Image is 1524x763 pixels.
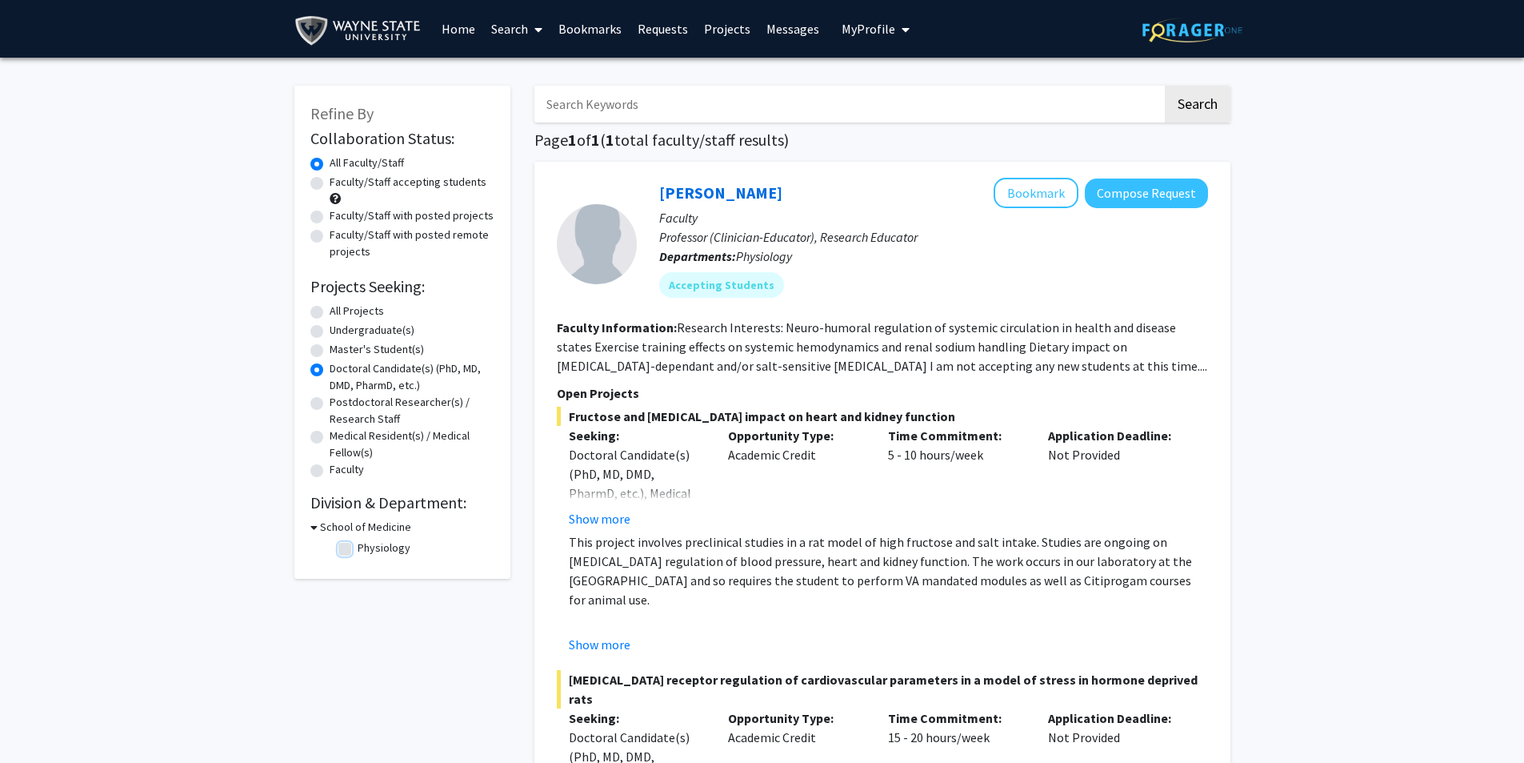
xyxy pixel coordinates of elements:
[1085,179,1208,208] button: Compose Request to Rossi Noreen
[483,1,550,57] a: Search
[330,155,404,171] label: All Faculty/Staff
[736,248,792,264] span: Physiology
[434,1,483,57] a: Home
[330,174,486,191] label: Faculty/Staff accepting students
[728,426,864,445] p: Opportunity Type:
[310,277,494,296] h2: Projects Seeking:
[310,129,494,148] h2: Collaboration Status:
[758,1,827,57] a: Messages
[591,130,600,150] span: 1
[310,103,374,123] span: Refine By
[534,131,1230,150] h1: Page of ( total faculty/staff results)
[1142,18,1242,42] img: ForagerOne Logo
[557,384,1208,403] p: Open Projects
[330,341,424,358] label: Master's Student(s)
[534,86,1162,122] input: Search Keywords
[294,13,428,49] img: Wayne State University Logo
[728,709,864,728] p: Opportunity Type:
[569,635,630,654] button: Show more
[358,540,410,556] label: Physiology
[557,319,677,335] b: Faculty Information:
[330,428,494,461] label: Medical Resident(s) / Medical Fellow(s)
[569,709,705,728] p: Seeking:
[994,178,1078,208] button: Add Rossi Noreen to Bookmarks
[330,322,414,339] label: Undergraduate(s)
[696,1,758,57] a: Projects
[330,394,494,428] label: Postdoctoral Researcher(s) / Research Staff
[1048,426,1184,445] p: Application Deadline:
[716,426,876,528] div: Academic Credit
[1165,86,1230,122] button: Search
[888,426,1024,445] p: Time Commitment:
[569,509,630,528] button: Show more
[310,493,494,512] h2: Division & Department:
[630,1,696,57] a: Requests
[659,272,784,298] mat-chip: Accepting Students
[888,709,1024,728] p: Time Commitment:
[568,130,577,150] span: 1
[842,21,895,37] span: My Profile
[659,208,1208,227] p: Faculty
[1048,709,1184,728] p: Application Deadline:
[659,183,782,203] a: [PERSON_NAME]
[12,691,68,751] iframe: Chat
[557,407,1208,426] span: Fructose and [MEDICAL_DATA] impact on heart and kidney function
[330,207,494,224] label: Faculty/Staff with posted projects
[569,532,1208,609] p: This project involves preclinical studies in a rat model of high fructose and salt intake. Studie...
[569,426,705,445] p: Seeking:
[659,248,736,264] b: Departments:
[330,227,494,260] label: Faculty/Staff with posted remote projects
[320,519,411,536] h3: School of Medicine
[330,303,384,319] label: All Projects
[659,227,1208,247] p: Professor (Clinician-Educator), Research Educator
[569,445,705,541] div: Doctoral Candidate(s) (PhD, MD, DMD, PharmD, etc.), Medical Resident(s) / Medical Fellow(s)
[876,426,1036,528] div: 5 - 10 hours/week
[606,130,614,150] span: 1
[330,461,364,478] label: Faculty
[1036,426,1196,528] div: Not Provided
[550,1,630,57] a: Bookmarks
[330,360,494,394] label: Doctoral Candidate(s) (PhD, MD, DMD, PharmD, etc.)
[557,670,1208,709] span: [MEDICAL_DATA] receptor regulation of cardiovascular parameters in a model of stress in hormone d...
[557,319,1207,374] fg-read-more: Research Interests: Neuro-humoral regulation of systemic circulation in health and disease states...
